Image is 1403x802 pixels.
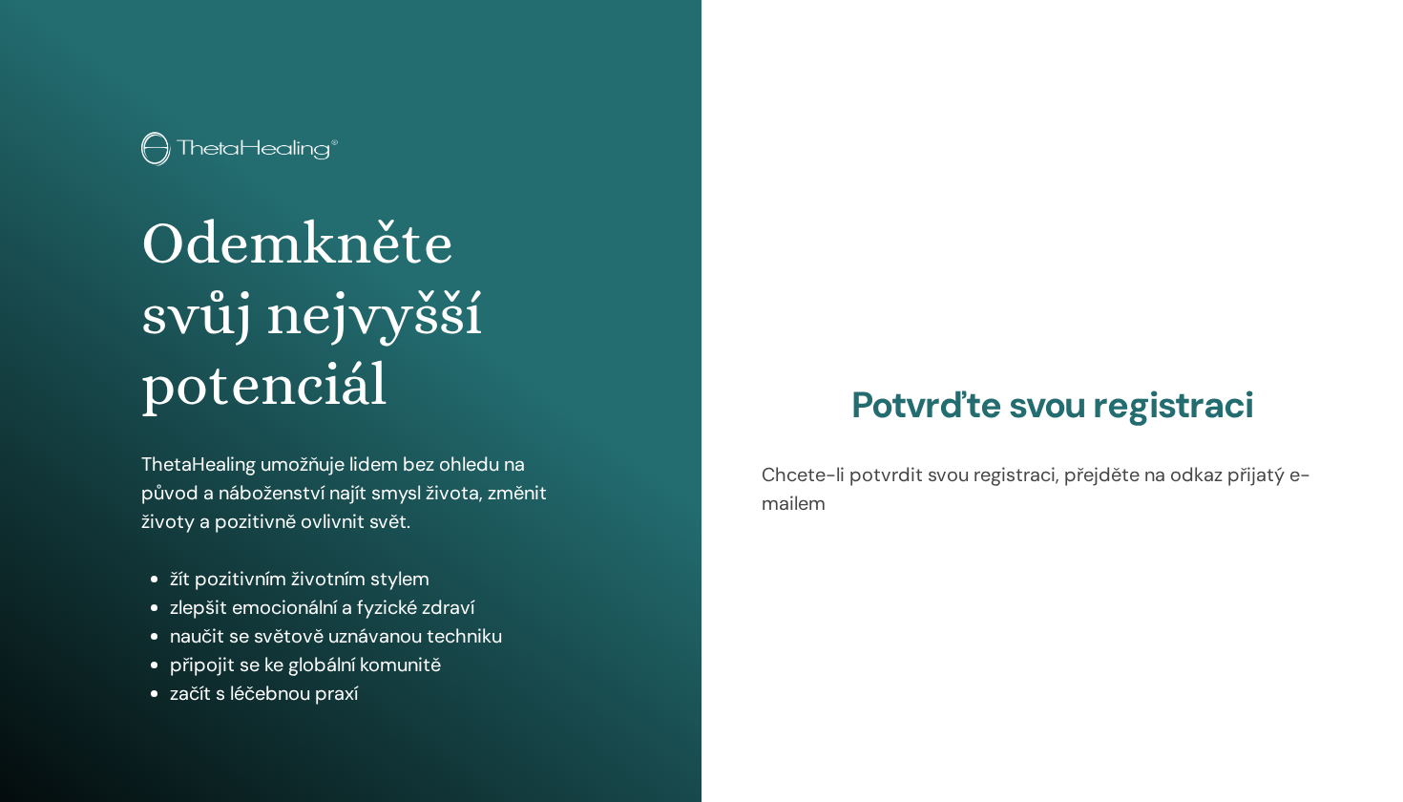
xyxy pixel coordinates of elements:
li: zlepšit emocionální a fyzické zdraví [170,593,561,622]
li: připojit se ke globální komunitě [170,650,561,679]
li: začít s léčebnou praxí [170,679,561,707]
h2: Potvrďte svou registraci [762,384,1343,428]
li: naučit se světově uznávanou techniku [170,622,561,650]
h1: Odemkněte svůj nejvyšší potenciál [141,208,561,421]
p: Chcete-li potvrdit svou registraci, přejděte na odkaz přijatý e-mailem [762,460,1343,517]
li: žít pozitivním životním stylem [170,564,561,593]
p: ThetaHealing umožňuje lidem bez ohledu na původ a náboženství najít smysl života, změnit životy a... [141,450,561,536]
